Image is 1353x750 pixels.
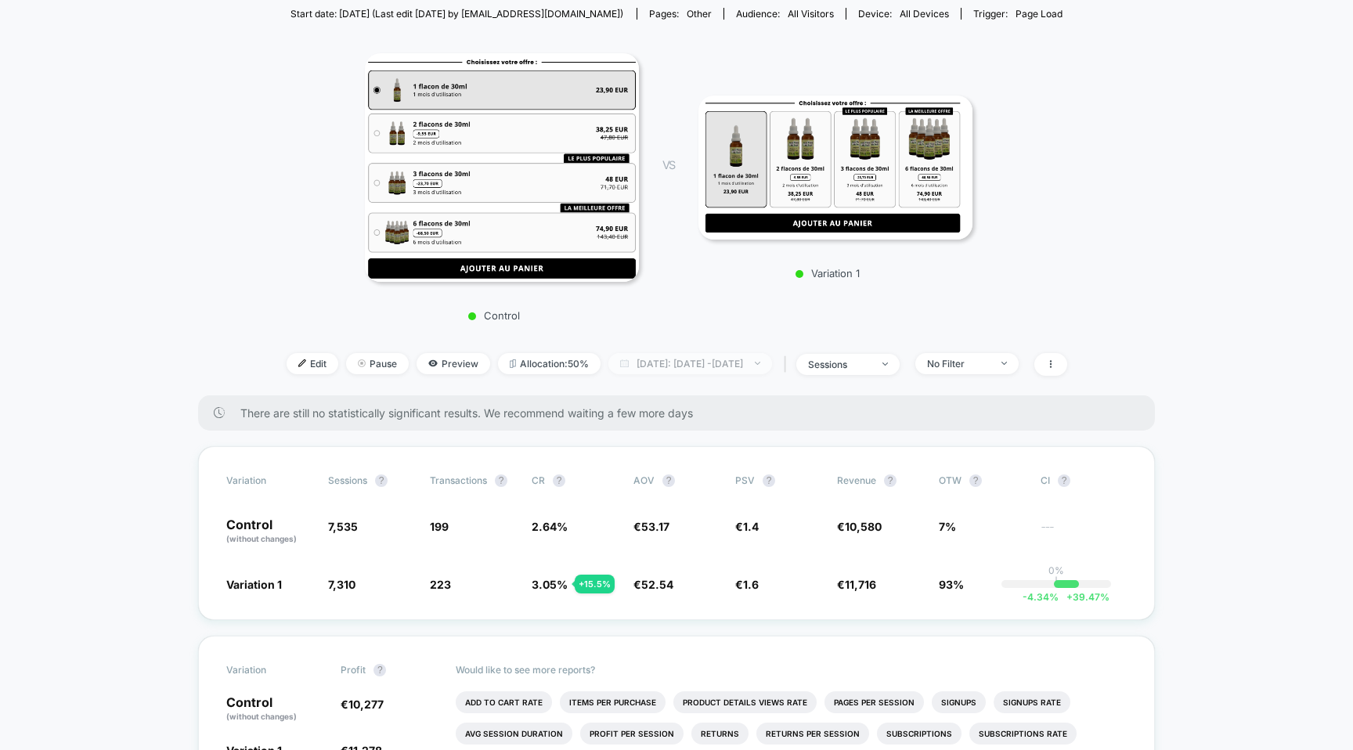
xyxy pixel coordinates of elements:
[240,406,1124,420] span: There are still no statistically significant results. We recommend waiting a few more days
[824,691,924,713] li: Pages Per Session
[837,578,876,591] span: €
[900,8,949,20] span: all devices
[226,578,282,591] span: Variation 1
[1016,8,1063,20] span: Page Load
[763,474,775,487] button: ?
[346,353,409,374] span: Pause
[743,578,759,591] span: 1.6
[1001,362,1007,365] img: end
[328,520,358,533] span: 7,535
[633,520,669,533] span: €
[510,359,516,368] img: rebalance
[375,474,388,487] button: ?
[735,520,759,533] span: €
[1023,591,1059,603] span: -4.34 %
[532,474,545,486] span: CR
[691,267,965,279] p: Variation 1
[298,359,306,367] img: edit
[456,691,552,713] li: Add To Cart Rate
[417,353,490,374] span: Preview
[939,474,1025,487] span: OTW
[877,723,962,745] li: Subscriptions
[687,8,712,20] span: other
[560,691,666,713] li: Items Per Purchase
[358,359,366,367] img: end
[226,712,297,721] span: (without changes)
[735,578,759,591] span: €
[532,578,568,591] span: 3.05 %
[287,353,338,374] span: Edit
[756,723,869,745] li: Returns Per Session
[743,520,759,533] span: 1.4
[226,534,297,543] span: (without changes)
[882,362,888,366] img: end
[348,698,384,711] span: 10,277
[1066,591,1073,603] span: +
[580,723,684,745] li: Profit Per Session
[994,691,1070,713] li: Signups Rate
[341,664,366,676] span: Profit
[1048,564,1064,576] p: 0%
[662,158,675,171] span: VS
[641,578,673,591] span: 52.54
[691,723,749,745] li: Returns
[1058,474,1070,487] button: ?
[837,520,882,533] span: €
[226,474,312,487] span: Variation
[673,691,817,713] li: Product Details Views Rate
[780,353,796,376] span: |
[328,474,367,486] span: Sessions
[498,353,601,374] span: Allocation: 50%
[641,520,669,533] span: 53.17
[456,664,1127,676] p: Would like to see more reports?
[226,664,312,676] span: Variation
[939,578,964,591] span: 93%
[808,359,871,370] div: sessions
[430,474,487,486] span: Transactions
[608,353,772,374] span: [DATE]: [DATE] - [DATE]
[969,723,1077,745] li: Subscriptions Rate
[290,8,623,20] span: Start date: [DATE] (Last edit [DATE] by [EMAIL_ADDRESS][DOMAIN_NAME])
[788,8,834,20] span: All Visitors
[633,578,673,591] span: €
[357,309,631,322] p: Control
[884,474,897,487] button: ?
[845,578,876,591] span: 11,716
[495,474,507,487] button: ?
[1041,474,1127,487] span: CI
[226,518,312,545] p: Control
[373,664,386,676] button: ?
[226,696,325,723] p: Control
[932,691,986,713] li: Signups
[837,474,876,486] span: Revenue
[735,474,755,486] span: PSV
[846,8,961,20] span: Device:
[328,578,355,591] span: 7,310
[662,474,675,487] button: ?
[969,474,982,487] button: ?
[553,474,565,487] button: ?
[973,8,1063,20] div: Trigger:
[939,520,956,533] span: 7%
[365,53,639,282] img: Control main
[698,96,972,240] img: Variation 1 main
[736,8,834,20] div: Audience:
[927,358,990,370] div: No Filter
[430,520,449,533] span: 199
[633,474,655,486] span: AOV
[845,520,882,533] span: 10,580
[532,520,568,533] span: 2.64 %
[620,359,629,367] img: calendar
[755,362,760,365] img: end
[430,578,451,591] span: 223
[341,698,384,711] span: €
[649,8,712,20] div: Pages:
[1059,591,1109,603] span: 39.47 %
[575,575,615,593] div: + 15.5 %
[1055,576,1058,588] p: |
[456,723,572,745] li: Avg Session Duration
[1041,522,1127,545] span: ---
